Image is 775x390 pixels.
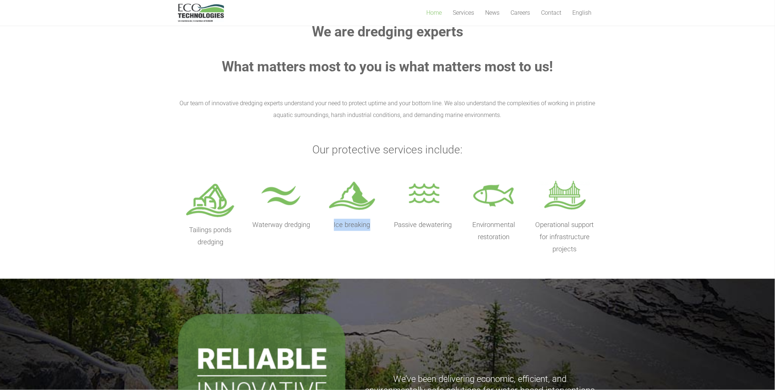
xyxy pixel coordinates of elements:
span: Careers [511,9,530,16]
span: Services [453,9,474,16]
span: Operational support for infrastructure projects [536,221,594,253]
strong: We are dredging experts [312,24,463,40]
strong: What matters most to you is what matters most to us! [222,58,553,75]
span: Tailings ponds dredging [189,226,231,246]
span: Home [427,9,442,16]
span: English [573,9,592,16]
span: News [486,9,500,16]
p: Our team of innovative dredging experts understand your need to protect uptime and your bottom li... [178,97,597,121]
span: Ice breaking [334,221,370,229]
h3: Our protective services include: [178,143,597,156]
span: Environmental restoration [472,221,515,241]
span: Waterway dredging [252,221,310,229]
span: Passive dewatering [394,221,452,229]
span: Contact [541,9,562,16]
a: logo_EcoTech_ASDR_RGB [178,4,224,22]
